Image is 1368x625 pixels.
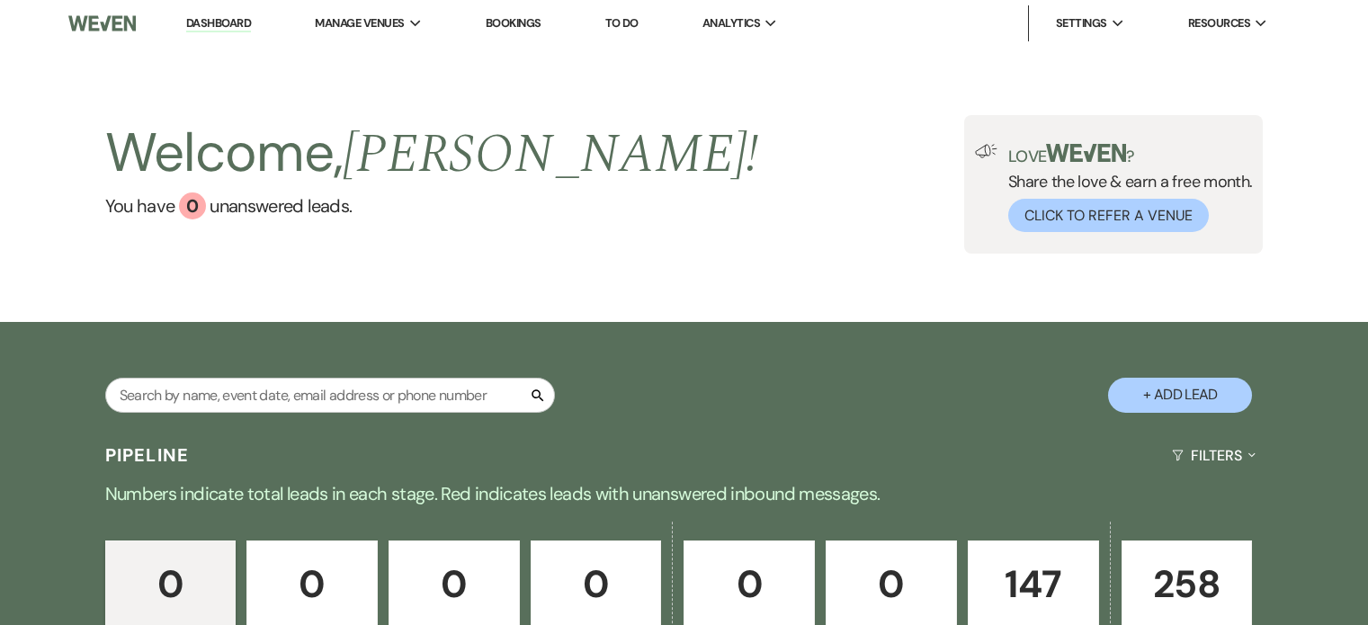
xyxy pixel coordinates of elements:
[542,554,650,614] p: 0
[975,144,997,158] img: loud-speaker-illustration.svg
[1133,554,1241,614] p: 258
[68,4,136,42] img: Weven Logo
[837,554,945,614] p: 0
[105,378,555,413] input: Search by name, event date, email address or phone number
[1165,432,1263,479] button: Filters
[1046,144,1126,162] img: weven-logo-green.svg
[400,554,508,614] p: 0
[1056,14,1107,32] span: Settings
[343,113,758,196] span: [PERSON_NAME] !
[117,554,225,614] p: 0
[258,554,366,614] p: 0
[37,479,1332,508] p: Numbers indicate total leads in each stage. Red indicates leads with unanswered inbound messages.
[1008,144,1253,165] p: Love ?
[105,442,190,468] h3: Pipeline
[1008,199,1209,232] button: Click to Refer a Venue
[105,192,759,219] a: You have 0 unanswered leads.
[186,15,251,32] a: Dashboard
[605,15,639,31] a: To Do
[1188,14,1250,32] span: Resources
[315,14,404,32] span: Manage Venues
[1108,378,1252,413] button: + Add Lead
[105,115,759,192] h2: Welcome,
[997,144,1253,232] div: Share the love & earn a free month.
[486,15,541,31] a: Bookings
[695,554,803,614] p: 0
[702,14,760,32] span: Analytics
[179,192,206,219] div: 0
[979,554,1087,614] p: 147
